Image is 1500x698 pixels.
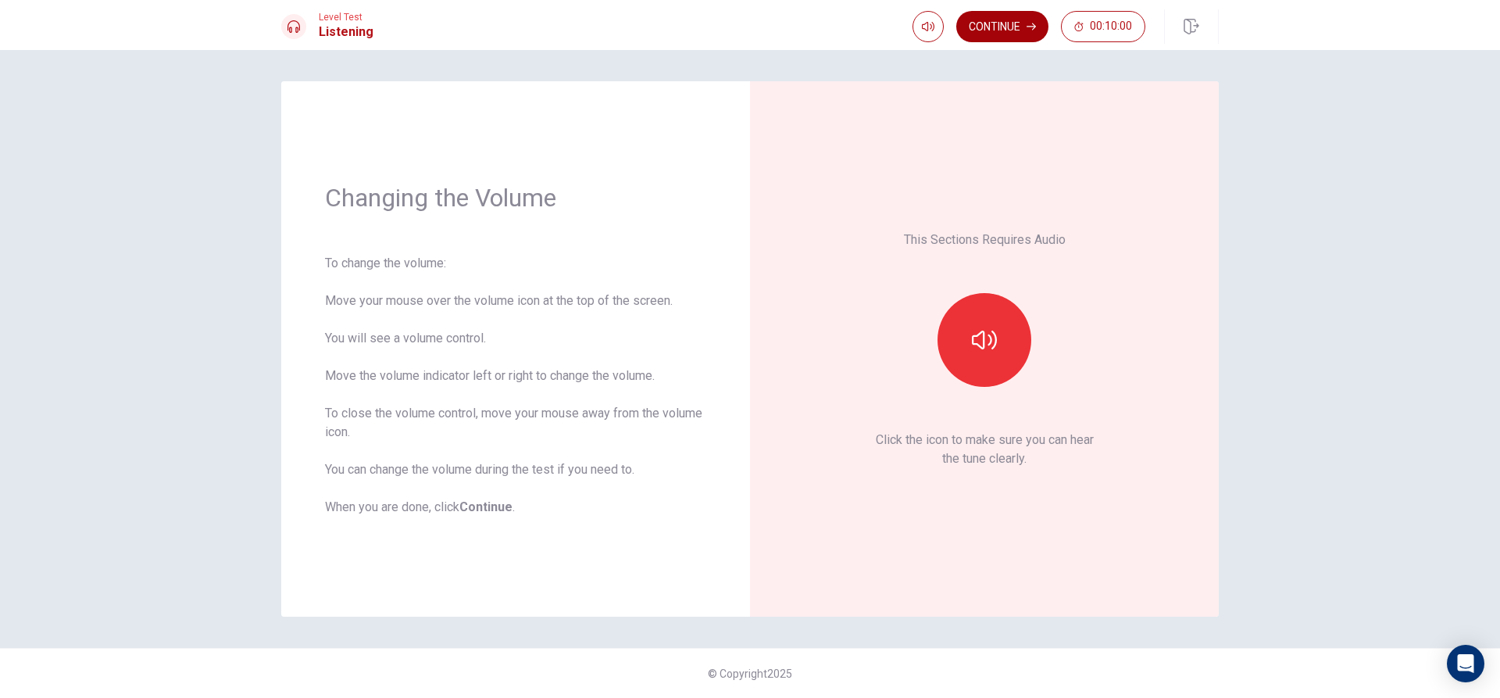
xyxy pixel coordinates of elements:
[1061,11,1145,42] button: 00:10:00
[459,499,512,514] b: Continue
[319,23,373,41] h1: Listening
[319,12,373,23] span: Level Test
[1090,20,1132,33] span: 00:10:00
[708,668,792,680] span: © Copyright 2025
[1447,645,1484,682] div: Open Intercom Messenger
[956,11,1048,42] button: Continue
[325,254,706,517] div: To change the volume: Move your mouse over the volume icon at the top of the screen. You will see...
[876,431,1094,468] p: Click the icon to make sure you can hear the tune clearly.
[325,182,706,213] h1: Changing the Volume
[904,231,1066,249] p: This Sections Requires Audio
